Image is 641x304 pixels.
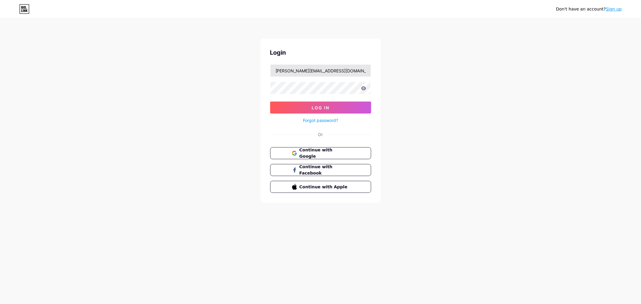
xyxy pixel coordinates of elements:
input: Username [270,65,371,77]
span: Continue with Apple [299,184,349,190]
a: Forgot password? [303,117,338,123]
button: Log In [270,102,371,114]
span: Continue with Google [299,147,349,160]
button: Continue with Apple [270,181,371,193]
button: Continue with Facebook [270,164,371,176]
div: Don't have an account? [556,6,622,12]
span: Log In [312,105,329,110]
a: Sign up [606,7,622,11]
div: Or [318,131,323,138]
div: Login [270,48,371,57]
button: Continue with Google [270,147,371,159]
span: Continue with Facebook [299,164,349,176]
